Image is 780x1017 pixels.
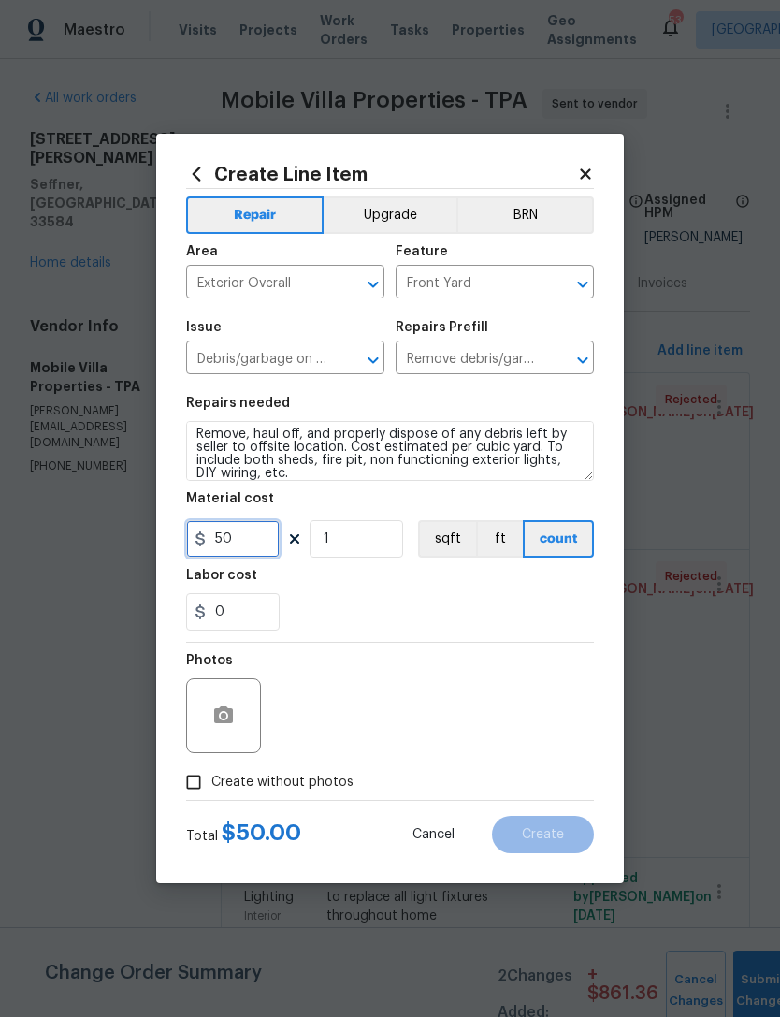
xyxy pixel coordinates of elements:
h5: Repairs needed [186,397,290,410]
button: BRN [456,196,594,234]
button: Open [570,347,596,373]
span: $ 50.00 [222,821,301,844]
span: Create [522,828,564,842]
h5: Repairs Prefill [396,321,488,334]
span: Create without photos [211,773,354,792]
button: sqft [418,520,476,558]
button: Cancel [383,816,484,853]
div: Total [186,823,301,846]
button: Open [570,271,596,298]
button: Upgrade [324,196,457,234]
button: count [523,520,594,558]
textarea: Remove, haul off, and properly dispose of any debris left by seller to offsite location. Cost est... [186,421,594,481]
button: Open [360,347,386,373]
h5: Feature [396,245,448,258]
h5: Material cost [186,492,274,505]
button: Open [360,271,386,298]
h5: Area [186,245,218,258]
button: Repair [186,196,324,234]
button: Create [492,816,594,853]
button: ft [476,520,523,558]
h5: Issue [186,321,222,334]
span: Cancel [412,828,455,842]
h5: Photos [186,654,233,667]
h2: Create Line Item [186,164,577,184]
h5: Labor cost [186,569,257,582]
